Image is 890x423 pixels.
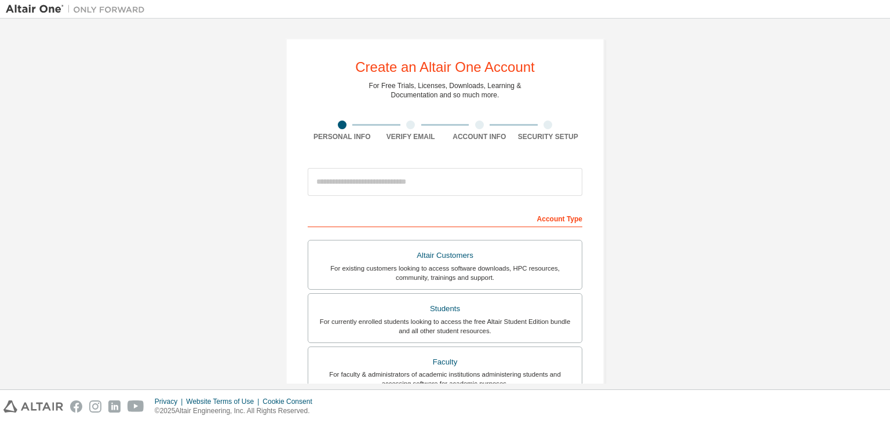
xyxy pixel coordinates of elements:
[155,406,319,416] p: © 2025 Altair Engineering, Inc. All Rights Reserved.
[315,370,575,388] div: For faculty & administrators of academic institutions administering students and accessing softwa...
[127,400,144,413] img: youtube.svg
[369,81,521,100] div: For Free Trials, Licenses, Downloads, Learning & Documentation and so much more.
[262,397,319,406] div: Cookie Consent
[3,400,63,413] img: altair_logo.svg
[377,132,446,141] div: Verify Email
[315,264,575,282] div: For existing customers looking to access software downloads, HPC resources, community, trainings ...
[108,400,121,413] img: linkedin.svg
[186,397,262,406] div: Website Terms of Use
[308,209,582,227] div: Account Type
[155,397,186,406] div: Privacy
[355,60,535,74] div: Create an Altair One Account
[514,132,583,141] div: Security Setup
[315,317,575,336] div: For currently enrolled students looking to access the free Altair Student Edition bundle and all ...
[89,400,101,413] img: instagram.svg
[6,3,151,15] img: Altair One
[315,247,575,264] div: Altair Customers
[315,354,575,370] div: Faculty
[308,132,377,141] div: Personal Info
[315,301,575,317] div: Students
[70,400,82,413] img: facebook.svg
[445,132,514,141] div: Account Info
